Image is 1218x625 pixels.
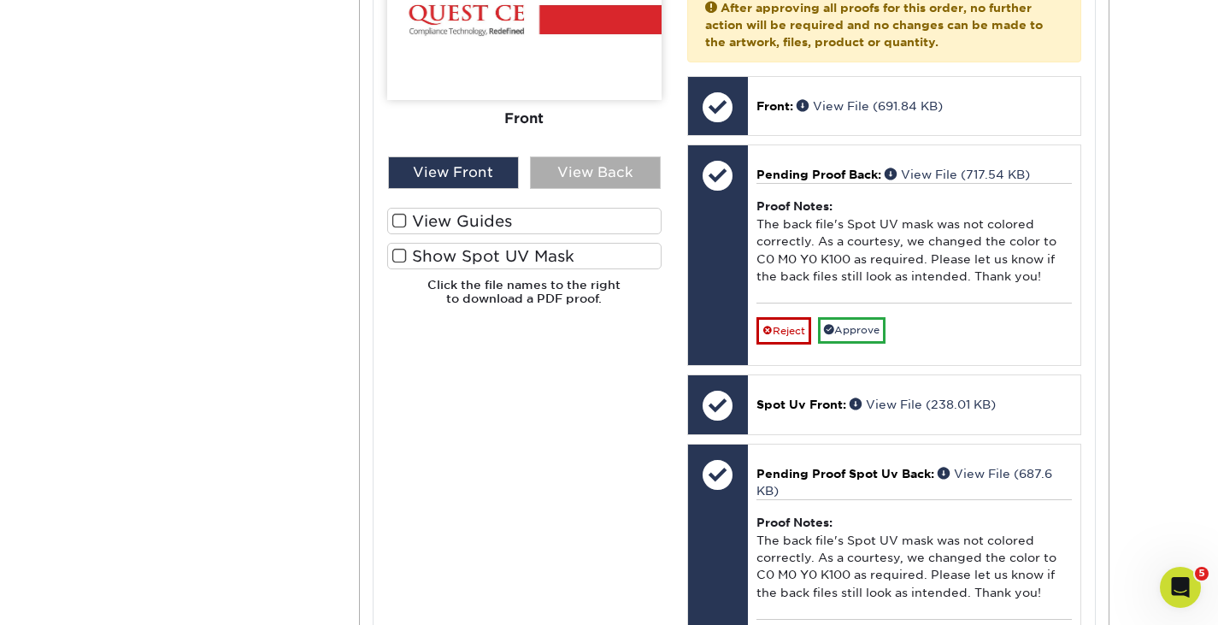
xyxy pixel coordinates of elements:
[756,99,793,113] span: Front:
[387,99,662,137] div: Front
[387,208,662,234] label: View Guides
[387,278,662,320] h6: Click the file names to the right to download a PDF proof.
[388,156,519,189] div: View Front
[756,499,1072,618] div: The back file's Spot UV mask was not colored correctly. As a courtesy, we changed the color to C0...
[530,156,661,189] div: View Back
[705,1,1043,50] strong: After approving all proofs for this order, no further action will be required and no changes can ...
[756,516,833,529] strong: Proof Notes:
[850,398,996,411] a: View File (238.01 KB)
[756,467,1052,498] a: View File (687.6 KB)
[1195,567,1209,581] span: 5
[797,99,943,113] a: View File (691.84 KB)
[756,168,881,181] span: Pending Proof Back:
[4,573,145,619] iframe: Google Customer Reviews
[756,398,846,411] span: Spot Uv Front:
[387,243,662,269] label: Show Spot UV Mask
[756,183,1072,302] div: The back file's Spot UV mask was not colored correctly. As a courtesy, we changed the color to C0...
[1160,567,1201,608] iframe: Intercom live chat
[756,317,811,345] a: Reject
[818,317,886,344] a: Approve
[756,467,934,481] span: Pending Proof Spot Uv Back:
[756,199,833,213] strong: Proof Notes:
[885,168,1030,181] a: View File (717.54 KB)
